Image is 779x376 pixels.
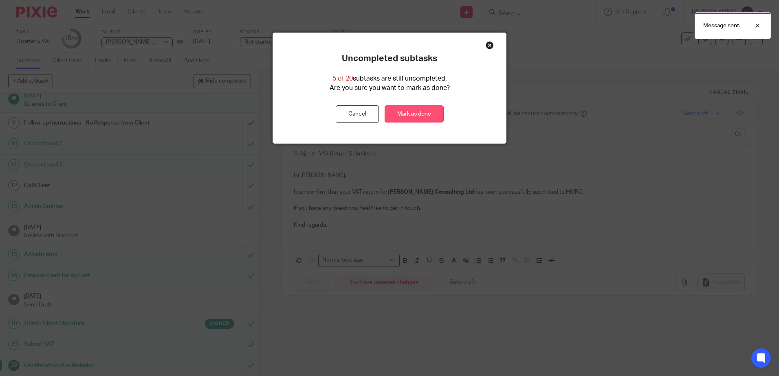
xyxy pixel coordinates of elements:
[486,41,494,49] div: Close this dialog window
[330,83,450,93] p: Are you sure you want to mark as done?
[336,105,379,123] button: Cancel
[332,74,447,83] p: subtasks are still uncompleted.
[342,53,437,64] p: Uncompleted subtasks
[332,75,353,82] span: 5 of 20
[385,105,444,123] a: Mark as done
[703,22,740,30] p: Message sent.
